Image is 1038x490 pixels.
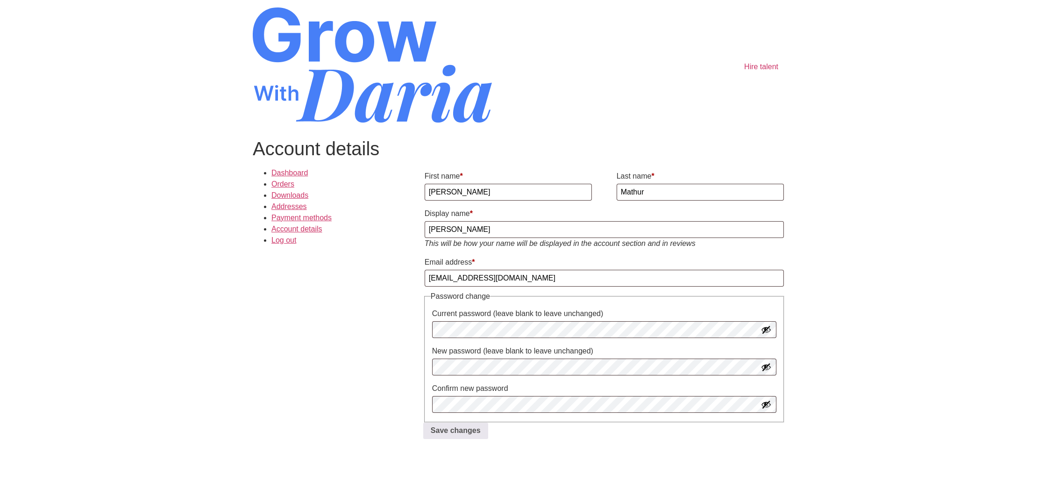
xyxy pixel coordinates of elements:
[271,214,332,222] a: Payment methods
[253,167,412,246] nav: Account pages
[423,423,488,440] button: Save changes
[761,399,771,410] button: Show password
[253,137,785,160] h1: Account details
[431,291,490,302] legend: Password change
[271,225,322,233] a: Account details
[425,206,784,221] label: Display name
[253,7,492,123] img: Grow With Daria
[761,362,771,372] button: Show password
[432,306,776,321] label: Current password (leave blank to leave unchanged)
[425,255,784,270] label: Email address
[425,169,592,184] label: First name
[271,169,308,177] a: Dashboard
[617,169,784,184] label: Last name
[271,236,296,244] a: Log out
[432,344,776,359] label: New password (leave blank to leave unchanged)
[271,180,294,188] a: Orders
[737,58,785,76] a: Hire talent
[271,191,308,199] a: Downloads
[425,239,696,247] em: This will be how your name will be displayed in the account section and in reviews
[271,202,307,210] a: Addresses
[737,7,785,126] nav: Main menu
[761,324,771,335] button: Show password
[432,381,776,396] label: Confirm new password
